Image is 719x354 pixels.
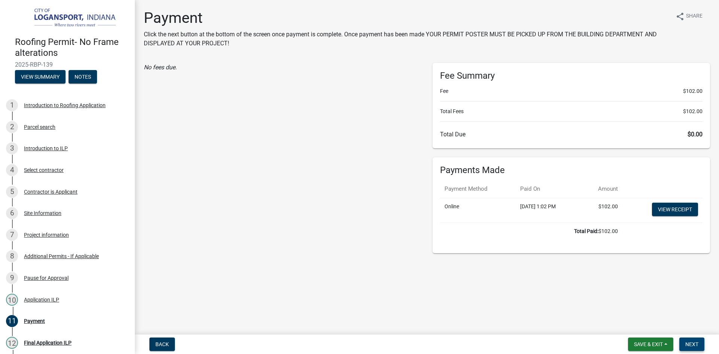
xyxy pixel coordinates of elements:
[24,211,61,216] div: Site Information
[144,30,670,48] p: Click the next button at the bottom of the screen once payment is complete. Once payment has been...
[15,61,120,68] span: 2025-RBP-139
[580,198,622,223] td: $102.00
[440,70,703,81] h6: Fee Summary
[440,223,622,240] td: $102.00
[6,229,18,241] div: 7
[24,254,99,259] div: Additional Permits - If Applicable
[440,165,703,176] h6: Payments Made
[670,9,709,24] button: shareShare
[440,198,516,223] td: Online
[15,70,66,84] button: View Summary
[69,70,97,84] button: Notes
[634,341,663,347] span: Save & Exit
[24,167,64,173] div: Select contractor
[6,294,18,306] div: 10
[574,228,598,234] b: Total Paid:
[24,124,55,130] div: Parcel search
[24,189,78,194] div: Contractor is Applicant
[155,341,169,347] span: Back
[149,338,175,351] button: Back
[15,37,129,58] h4: Roofing Permit- No Frame alterations
[688,131,703,138] span: $0.00
[686,12,703,21] span: Share
[6,121,18,133] div: 2
[440,180,516,198] th: Payment Method
[24,275,69,281] div: Pause for Approval
[685,341,698,347] span: Next
[24,103,106,108] div: Introduction to Roofing Application
[6,250,18,262] div: 8
[69,75,97,81] wm-modal-confirm: Notes
[15,8,123,29] img: City of Logansport, Indiana
[440,131,703,138] h6: Total Due
[683,108,703,115] span: $102.00
[652,203,698,216] a: View receipt
[580,180,622,198] th: Amount
[6,337,18,349] div: 12
[6,164,18,176] div: 4
[24,232,69,237] div: Project information
[6,272,18,284] div: 9
[24,318,45,324] div: Payment
[440,87,703,95] li: Fee
[24,297,59,302] div: Application ILP
[6,99,18,111] div: 1
[6,142,18,154] div: 3
[679,338,704,351] button: Next
[6,207,18,219] div: 6
[6,186,18,198] div: 5
[440,108,703,115] li: Total Fees
[144,9,670,27] h1: Payment
[516,180,580,198] th: Paid On
[676,12,685,21] i: share
[15,75,66,81] wm-modal-confirm: Summary
[516,198,580,223] td: [DATE] 1:02 PM
[24,146,68,151] div: Introduction to ILP
[6,315,18,327] div: 11
[683,87,703,95] span: $102.00
[144,64,177,71] i: No fees due.
[628,338,673,351] button: Save & Exit
[24,340,72,345] div: Final Application ILP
